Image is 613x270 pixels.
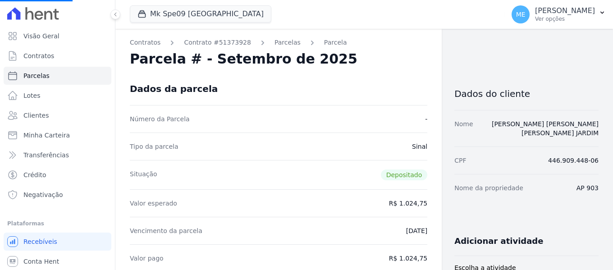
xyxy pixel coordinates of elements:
[130,51,357,67] h2: Parcela # - Setembro de 2025
[4,233,111,251] a: Recebíveis
[535,6,595,15] p: [PERSON_NAME]
[535,15,595,23] p: Ver opções
[454,183,523,192] dt: Nome da propriedade
[492,120,599,137] a: [PERSON_NAME] [PERSON_NAME] [PERSON_NAME] JARDIM
[425,114,427,124] dd: -
[389,199,427,208] dd: R$ 1.024,75
[4,87,111,105] a: Lotes
[23,111,49,120] span: Clientes
[504,2,613,27] button: ME [PERSON_NAME] Ver opções
[130,83,218,94] div: Dados da parcela
[4,106,111,124] a: Clientes
[130,199,177,208] dt: Valor esperado
[23,237,57,246] span: Recebíveis
[4,27,111,45] a: Visão Geral
[23,151,69,160] span: Transferências
[548,156,599,165] dd: 446.909.448-06
[23,51,54,60] span: Contratos
[454,236,543,247] h3: Adicionar atividade
[4,126,111,144] a: Minha Carteira
[324,38,347,47] a: Parcela
[4,166,111,184] a: Crédito
[130,254,164,263] dt: Valor pago
[184,38,251,47] a: Contrato #51373928
[412,142,427,151] dd: Sinal
[576,183,599,192] dd: AP 903
[130,169,157,180] dt: Situação
[4,146,111,164] a: Transferências
[454,88,599,99] h3: Dados do cliente
[4,186,111,204] a: Negativação
[23,71,50,80] span: Parcelas
[406,226,427,235] dd: [DATE]
[274,38,301,47] a: Parcelas
[130,114,190,124] dt: Número da Parcela
[454,119,473,137] dt: Nome
[7,218,108,229] div: Plataformas
[23,32,59,41] span: Visão Geral
[4,67,111,85] a: Parcelas
[389,254,427,263] dd: R$ 1.024,75
[454,156,466,165] dt: CPF
[130,38,160,47] a: Contratos
[23,91,41,100] span: Lotes
[130,142,178,151] dt: Tipo da parcela
[381,169,428,180] span: Depositado
[23,170,46,179] span: Crédito
[130,38,427,47] nav: Breadcrumb
[516,11,526,18] span: ME
[23,131,70,140] span: Minha Carteira
[130,226,202,235] dt: Vencimento da parcela
[23,190,63,199] span: Negativação
[130,5,271,23] button: Mk Spe09 [GEOGRAPHIC_DATA]
[4,47,111,65] a: Contratos
[23,257,59,266] span: Conta Hent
